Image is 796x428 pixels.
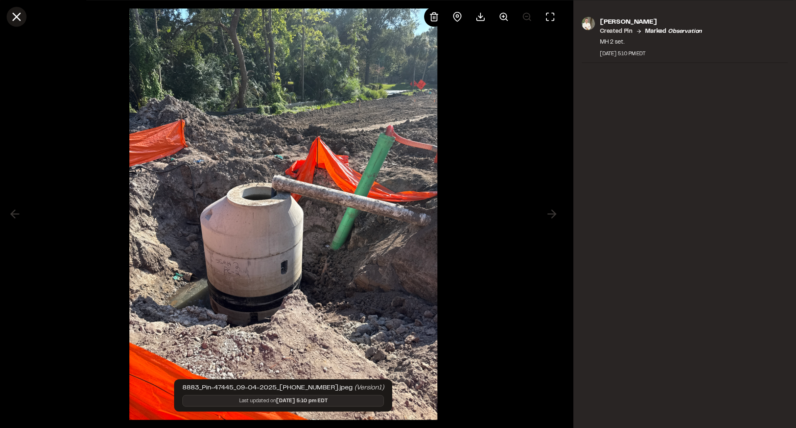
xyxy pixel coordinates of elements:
img: photo [582,17,595,30]
div: [DATE] 5:10 PM EDT [600,50,702,57]
button: Close modal [7,7,27,27]
div: View pin on map [447,7,467,27]
p: Marked [645,27,702,36]
button: Toggle Fullscreen [540,7,560,27]
em: observation [668,29,702,34]
button: Zoom in [494,7,514,27]
p: Created Pin [600,27,633,36]
p: MH 2 set. [600,37,702,46]
p: [PERSON_NAME] [600,17,702,27]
